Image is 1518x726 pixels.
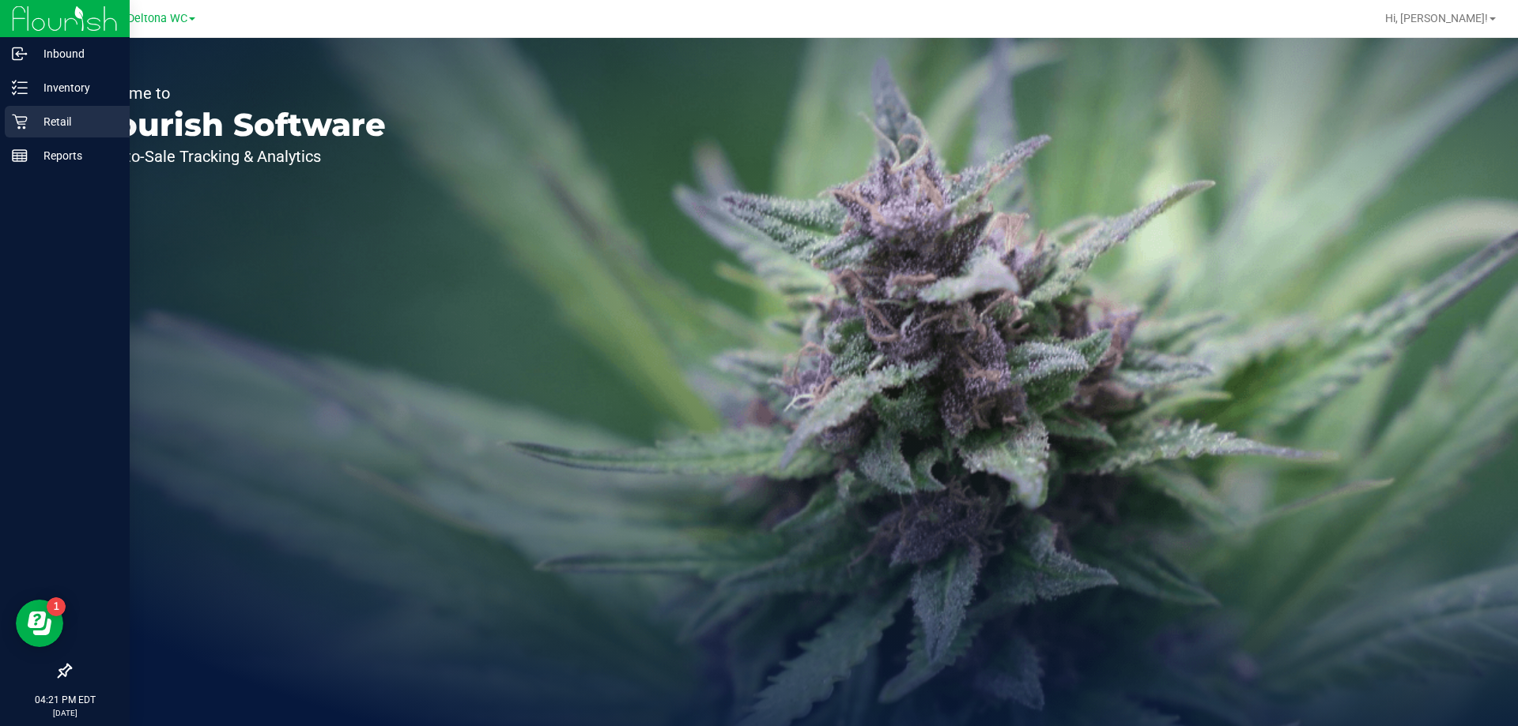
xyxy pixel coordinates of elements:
[12,46,28,62] inline-svg: Inbound
[7,707,123,719] p: [DATE]
[85,109,386,141] p: Flourish Software
[7,693,123,707] p: 04:21 PM EDT
[12,148,28,164] inline-svg: Reports
[85,85,386,101] p: Welcome to
[1385,12,1488,24] span: Hi, [PERSON_NAME]!
[16,600,63,647] iframe: Resource center
[12,114,28,130] inline-svg: Retail
[127,12,187,25] span: Deltona WC
[12,80,28,96] inline-svg: Inventory
[28,112,123,131] p: Retail
[28,44,123,63] p: Inbound
[28,146,123,165] p: Reports
[47,597,66,616] iframe: Resource center unread badge
[28,78,123,97] p: Inventory
[85,149,386,164] p: Seed-to-Sale Tracking & Analytics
